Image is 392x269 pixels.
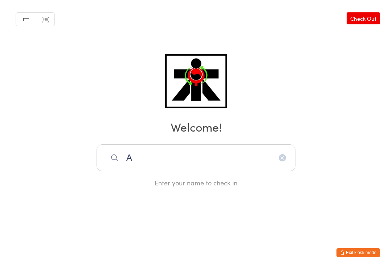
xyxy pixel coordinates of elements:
[7,119,385,135] h2: Welcome!
[336,248,380,257] button: Exit kiosk mode
[97,178,295,187] div: Enter your name to check in
[165,54,227,108] img: ATI Martial Arts Malaga
[347,12,380,24] a: Check Out
[97,144,295,171] input: Search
